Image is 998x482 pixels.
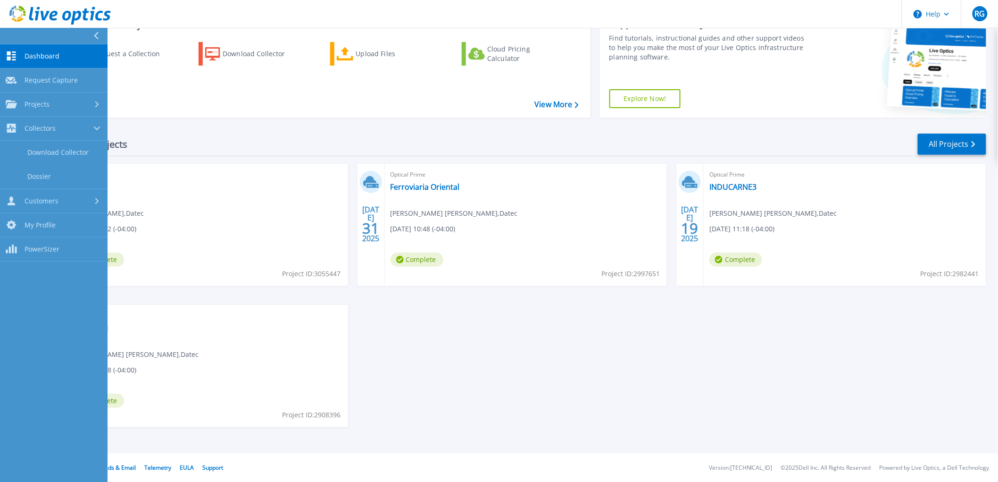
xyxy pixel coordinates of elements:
[682,224,699,232] span: 19
[362,207,380,241] div: [DATE] 2025
[609,89,681,108] a: Explore Now!
[25,124,56,133] span: Collectors
[391,208,518,219] span: [PERSON_NAME] [PERSON_NAME] , Datec
[709,253,762,267] span: Complete
[709,182,757,192] a: INDUCARNE3
[356,44,432,63] div: Upload Files
[487,44,563,63] div: Cloud Pricing Calculator
[94,44,169,63] div: Request a Collection
[534,100,578,109] a: View More
[25,221,56,229] span: My Profile
[609,34,807,62] div: Find tutorials, instructional guides and other support videos to help you make the most of your L...
[180,464,194,472] a: EULA
[880,465,990,471] li: Powered by Live Optics, a Dell Technology
[283,269,341,279] span: Project ID: 3055447
[25,76,78,85] span: Request Capture
[144,464,171,472] a: Telemetry
[71,349,199,360] span: [PERSON_NAME] [PERSON_NAME] , Datec
[462,42,567,66] a: Cloud Pricing Calculator
[921,269,979,279] span: Project ID: 2982441
[71,169,342,180] span: Optical Prime
[709,208,837,219] span: [PERSON_NAME] [PERSON_NAME] , Datec
[283,410,341,420] span: Project ID: 2908396
[25,245,59,254] span: PowerSizer
[391,224,456,234] span: [DATE] 10:48 (-04:00)
[918,134,986,155] a: All Projects
[601,269,660,279] span: Project ID: 2997651
[71,311,342,321] span: Optical Prime
[330,42,435,66] a: Upload Files
[199,42,304,66] a: Download Collector
[709,169,981,180] span: Optical Prime
[974,10,985,17] span: RG
[362,224,379,232] span: 31
[25,197,58,205] span: Customers
[681,207,699,241] div: [DATE] 2025
[202,464,223,472] a: Support
[391,169,662,180] span: Optical Prime
[104,464,136,472] a: Ads & Email
[391,182,460,192] a: Ferroviaria Oriental
[781,465,871,471] li: © 2025 Dell Inc. All Rights Reserved
[223,44,298,63] div: Download Collector
[25,100,50,109] span: Projects
[67,42,172,66] a: Request a Collection
[709,465,773,471] li: Version: [TECHNICAL_ID]
[709,224,774,234] span: [DATE] 11:18 (-04:00)
[25,52,59,60] span: Dashboard
[391,253,443,267] span: Complete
